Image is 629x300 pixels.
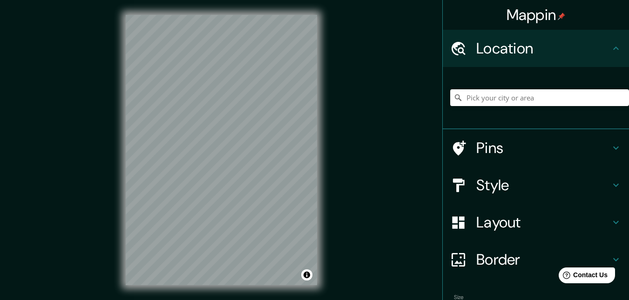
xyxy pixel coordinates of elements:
[301,269,312,280] button: Toggle attribution
[443,204,629,241] div: Layout
[476,213,610,232] h4: Layout
[507,6,566,24] h4: Mappin
[476,176,610,194] h4: Style
[476,250,610,269] h4: Border
[476,139,610,157] h4: Pins
[126,15,317,285] canvas: Map
[450,89,629,106] input: Pick your city or area
[546,264,619,290] iframe: Help widget launcher
[476,39,610,58] h4: Location
[443,167,629,204] div: Style
[443,129,629,167] div: Pins
[443,241,629,278] div: Border
[558,13,565,20] img: pin-icon.png
[443,30,629,67] div: Location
